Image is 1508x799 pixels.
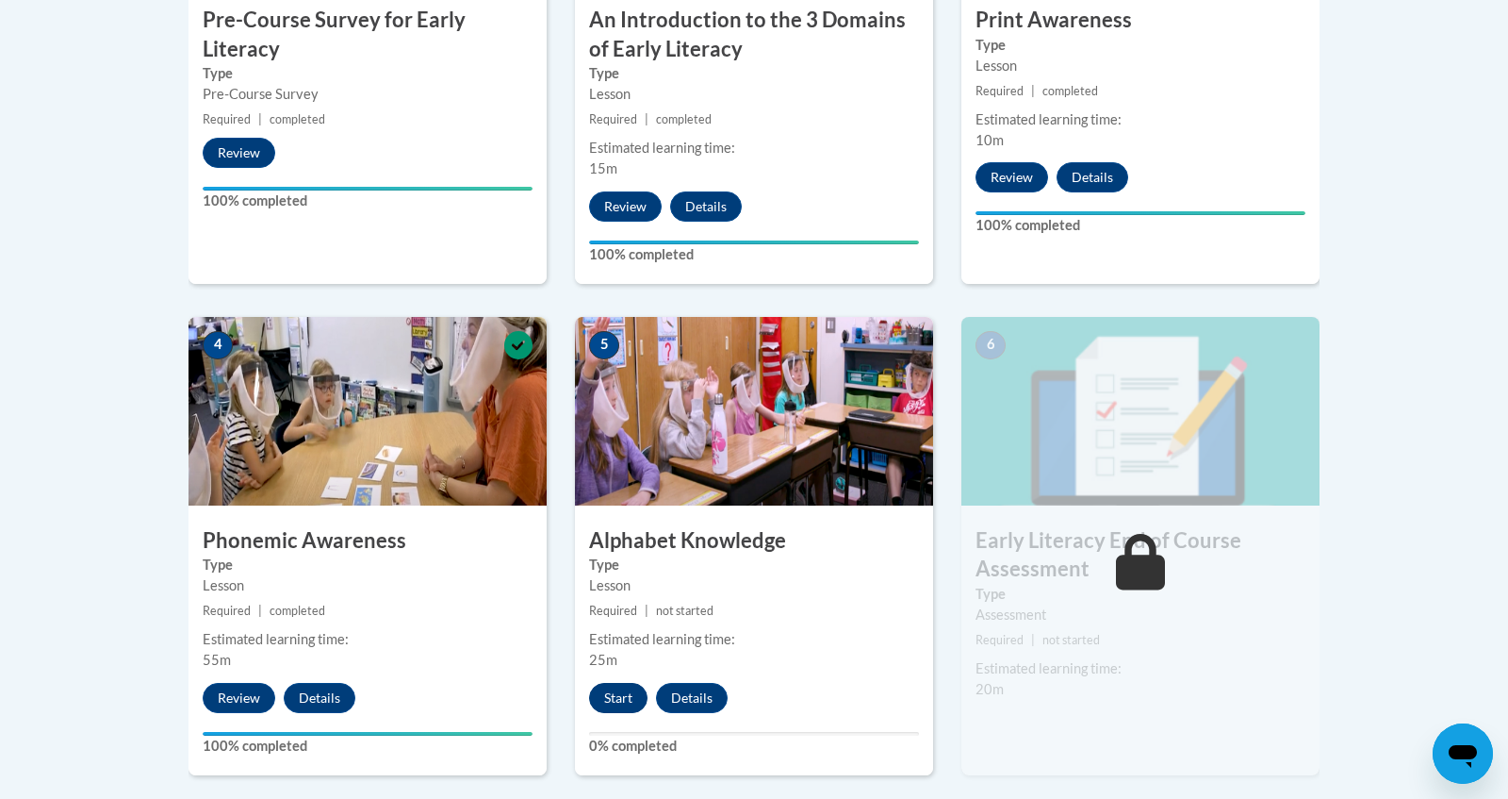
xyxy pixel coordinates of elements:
[203,652,231,668] span: 55m
[284,683,355,713] button: Details
[656,683,728,713] button: Details
[975,162,1048,192] button: Review
[203,112,251,126] span: Required
[975,681,1004,697] span: 20m
[1031,84,1035,98] span: |
[188,6,547,64] h3: Pre-Course Survey for Early Literacy
[203,331,233,359] span: 4
[203,604,251,618] span: Required
[270,112,325,126] span: completed
[1031,633,1035,647] span: |
[975,215,1305,236] label: 100% completed
[589,683,647,713] button: Start
[961,317,1319,506] img: Course Image
[203,732,533,736] div: Your progress
[589,736,919,757] label: 0% completed
[589,160,617,176] span: 15m
[188,526,547,556] h3: Phonemic Awareness
[961,526,1319,585] h3: Early Literacy End of Course Assessment
[589,629,919,650] div: Estimated learning time:
[575,526,933,556] h3: Alphabet Knowledge
[656,112,712,126] span: completed
[203,138,275,168] button: Review
[203,63,533,84] label: Type
[270,604,325,618] span: completed
[975,658,1305,679] div: Estimated learning time:
[589,575,919,596] div: Lesson
[975,132,1004,148] span: 10m
[203,191,533,211] label: 100% completed
[1433,724,1493,784] iframe: Button to launch messaging window
[575,6,933,64] h3: An Introduction to the 3 Domains of Early Literacy
[203,736,533,757] label: 100% completed
[975,605,1305,625] div: Assessment
[645,112,648,126] span: |
[975,633,1024,647] span: Required
[203,187,533,191] div: Your progress
[589,244,919,265] label: 100% completed
[645,604,648,618] span: |
[203,629,533,650] div: Estimated learning time:
[975,84,1024,98] span: Required
[589,112,637,126] span: Required
[975,35,1305,56] label: Type
[589,241,919,244] div: Your progress
[670,191,742,222] button: Details
[1042,84,1098,98] span: completed
[589,138,919,158] div: Estimated learning time:
[203,683,275,713] button: Review
[203,84,533,105] div: Pre-Course Survey
[975,56,1305,76] div: Lesson
[589,555,919,575] label: Type
[975,584,1305,605] label: Type
[589,84,919,105] div: Lesson
[975,109,1305,130] div: Estimated learning time:
[258,604,262,618] span: |
[589,652,617,668] span: 25m
[656,604,713,618] span: not started
[961,6,1319,35] h3: Print Awareness
[589,63,919,84] label: Type
[188,317,547,506] img: Course Image
[975,331,1006,359] span: 6
[203,575,533,596] div: Lesson
[589,191,662,222] button: Review
[1042,633,1100,647] span: not started
[975,211,1305,215] div: Your progress
[589,331,619,359] span: 5
[1057,162,1128,192] button: Details
[203,555,533,575] label: Type
[575,317,933,506] img: Course Image
[589,604,637,618] span: Required
[258,112,262,126] span: |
